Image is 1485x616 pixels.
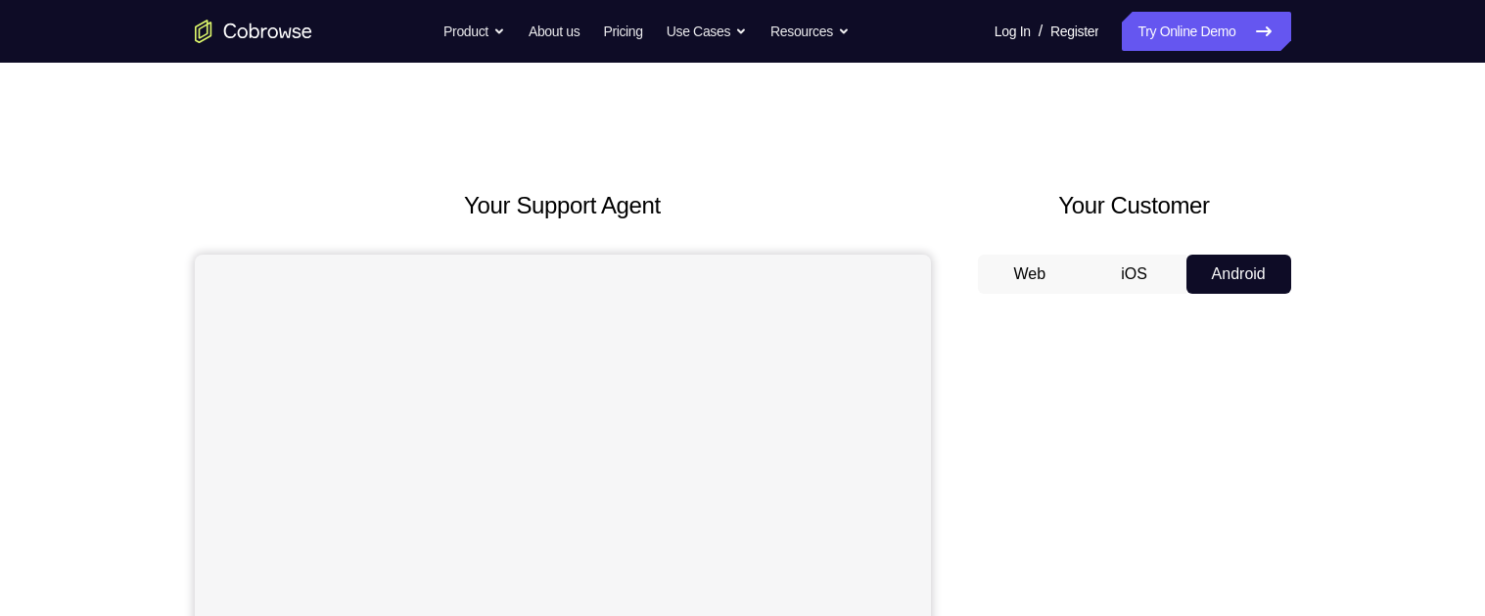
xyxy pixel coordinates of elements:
[978,188,1291,223] h2: Your Customer
[195,20,312,43] a: Go to the home page
[770,12,850,51] button: Resources
[529,12,580,51] a: About us
[1082,255,1186,294] button: iOS
[195,188,931,223] h2: Your Support Agent
[1186,255,1291,294] button: Android
[443,12,505,51] button: Product
[978,255,1083,294] button: Web
[1122,12,1290,51] a: Try Online Demo
[1039,20,1043,43] span: /
[667,12,747,51] button: Use Cases
[603,12,642,51] a: Pricing
[1050,12,1098,51] a: Register
[995,12,1031,51] a: Log In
